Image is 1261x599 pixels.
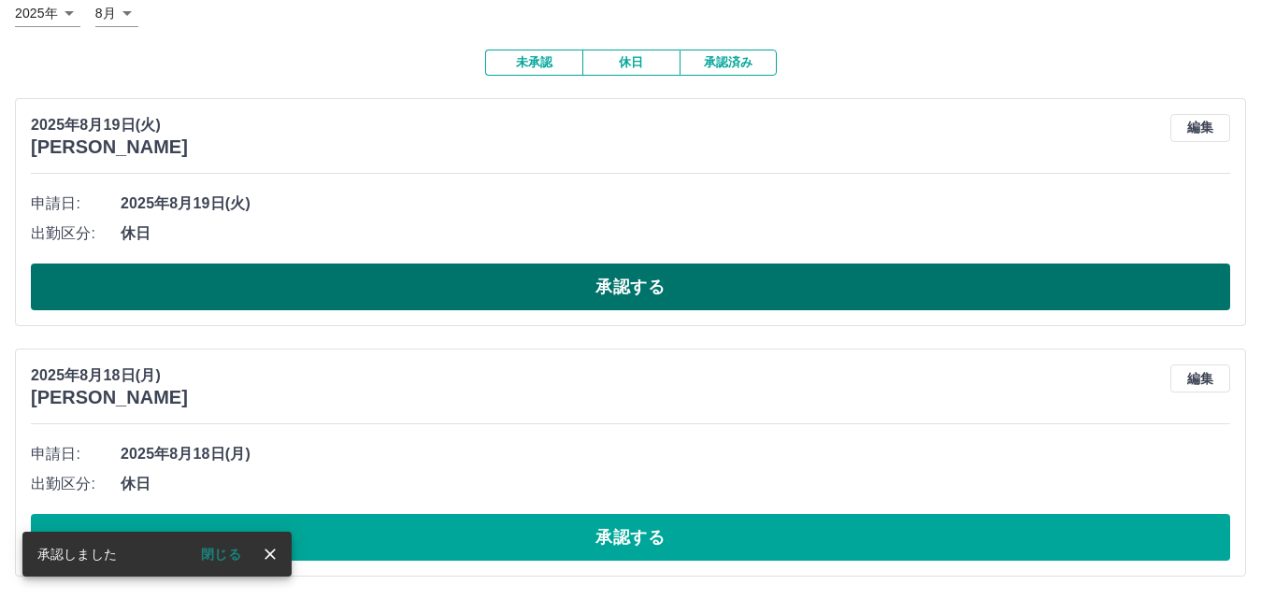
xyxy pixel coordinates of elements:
span: 出勤区分: [31,473,121,495]
button: 承認済み [680,50,777,76]
p: 2025年8月18日(月) [31,364,188,387]
p: 2025年8月19日(火) [31,114,188,136]
span: 休日 [121,222,1230,245]
span: 出勤区分: [31,222,121,245]
h3: [PERSON_NAME] [31,136,188,158]
button: 編集 [1170,114,1230,142]
span: 休日 [121,473,1230,495]
div: 承認しました [37,537,117,571]
button: 閉じる [186,540,256,568]
h3: [PERSON_NAME] [31,387,188,408]
span: 申請日: [31,193,121,215]
span: 2025年8月18日(月) [121,443,1230,465]
button: 休日 [582,50,680,76]
button: 承認する [31,264,1230,310]
button: 未承認 [485,50,582,76]
button: 編集 [1170,364,1230,392]
button: close [256,540,284,568]
span: 申請日: [31,443,121,465]
span: 2025年8月19日(火) [121,193,1230,215]
button: 承認する [31,514,1230,561]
